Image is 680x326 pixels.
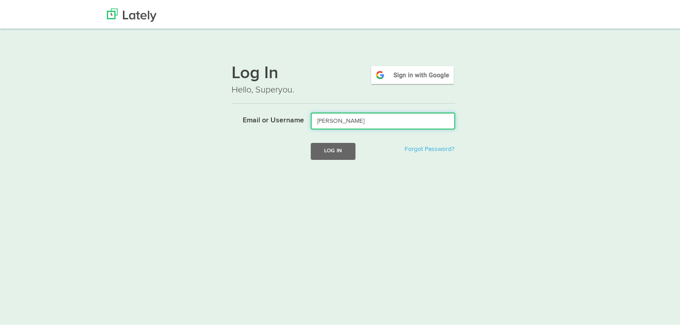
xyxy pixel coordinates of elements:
[405,144,454,150] a: Forgot Password?
[232,82,455,95] p: Hello, Superyou.
[370,63,455,84] img: google-signin.png
[107,7,156,20] img: Lately
[225,111,304,124] label: Email or Username
[311,111,455,128] input: Email or Username
[311,141,355,158] button: Log In
[232,63,455,82] h1: Log In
